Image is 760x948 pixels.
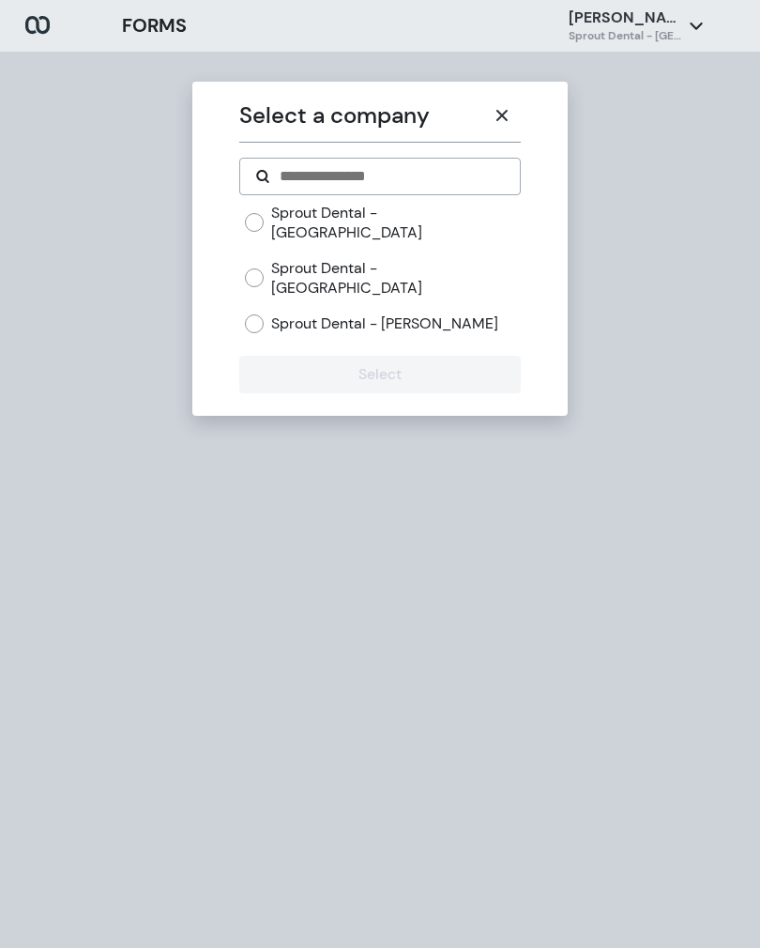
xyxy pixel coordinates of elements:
[569,8,681,28] p: [PERSON_NAME]
[569,28,681,44] h6: Sprout Dental - [GEOGRAPHIC_DATA]
[239,99,482,132] p: Select a company
[271,203,520,243] label: Sprout Dental - [GEOGRAPHIC_DATA]
[271,258,520,298] label: Sprout Dental - [GEOGRAPHIC_DATA]
[239,356,520,393] button: Select
[122,11,187,40] h3: FORMS
[271,313,498,334] label: Sprout Dental - [PERSON_NAME]
[278,165,504,188] input: Search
